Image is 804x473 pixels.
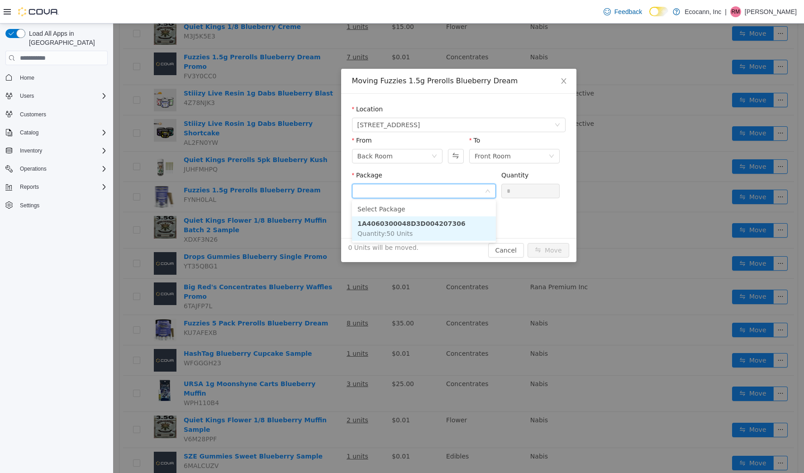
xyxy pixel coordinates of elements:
[20,183,39,191] span: Reports
[16,109,50,120] a: Customers
[16,127,42,138] button: Catalog
[356,113,367,120] label: To
[2,181,111,193] button: Reports
[730,6,741,17] div: Ray Markland
[239,82,270,89] label: Location
[600,3,646,21] a: Feedback
[745,6,797,17] p: [PERSON_NAME]
[16,145,46,156] button: Inventory
[442,99,447,105] i: icon: down
[16,200,43,211] a: Settings
[244,126,280,139] div: Back Room
[244,95,307,108] span: 306 F St
[16,72,38,83] a: Home
[335,125,351,140] button: Swap
[20,202,39,209] span: Settings
[16,182,108,192] span: Reports
[20,165,47,172] span: Operations
[16,200,108,211] span: Settings
[239,178,383,193] li: Select Package
[239,53,452,62] div: Moving Fuzzies 1.5g Prerolls Blueberry Dream
[447,54,454,61] i: icon: close
[389,161,447,174] input: Quantity
[16,72,108,83] span: Home
[5,67,108,235] nav: Complex example
[20,111,46,118] span: Customers
[436,130,441,136] i: icon: down
[20,74,34,81] span: Home
[2,144,111,157] button: Inventory
[732,6,740,17] span: RM
[239,193,383,217] li: 1A4060300048D3D004207306
[16,163,108,174] span: Operations
[239,113,259,120] label: From
[16,163,50,174] button: Operations
[388,148,416,155] label: Quantity
[244,206,300,214] span: Quantity : 50 Units
[16,109,108,120] span: Customers
[414,220,456,234] button: icon: swapMove
[2,71,111,84] button: Home
[2,199,111,212] button: Settings
[649,7,668,16] input: Dark Mode
[20,92,34,100] span: Users
[244,162,371,175] input: Package
[16,182,43,192] button: Reports
[25,29,108,47] span: Load All Apps in [GEOGRAPHIC_DATA]
[20,147,42,154] span: Inventory
[20,129,38,136] span: Catalog
[685,6,721,17] p: Ecocann, Inc
[319,130,324,136] i: icon: down
[725,6,727,17] p: |
[16,127,108,138] span: Catalog
[239,148,269,155] label: Package
[372,165,377,171] i: icon: down
[2,162,111,175] button: Operations
[2,126,111,139] button: Catalog
[235,220,306,229] span: 0 Units will be moved.
[375,220,411,234] button: Cancel
[18,7,59,16] img: Cova
[362,126,398,139] div: Front Room
[438,45,463,71] button: Close
[16,91,38,101] button: Users
[2,108,111,121] button: Customers
[614,7,642,16] span: Feedback
[16,91,108,101] span: Users
[2,90,111,102] button: Users
[16,145,108,156] span: Inventory
[244,196,352,204] strong: 1A4060300048D3D004207306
